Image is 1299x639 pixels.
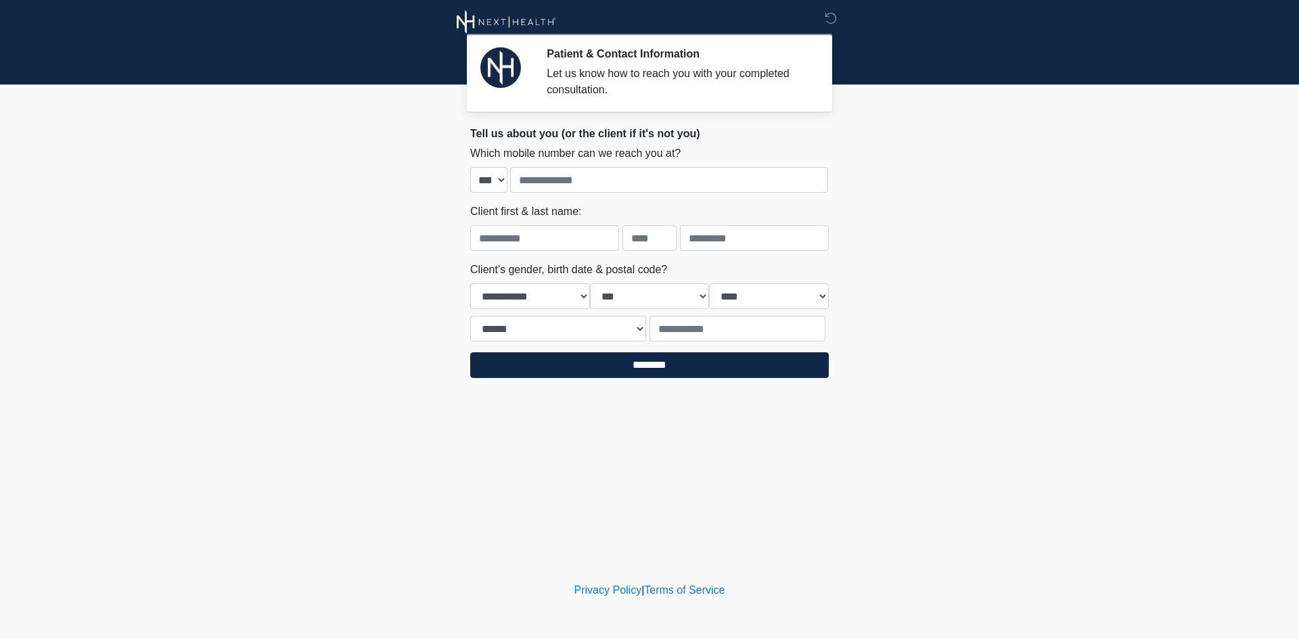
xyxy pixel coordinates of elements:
label: Client's gender, birth date & postal code? [470,262,667,278]
label: Which mobile number can we reach you at? [470,145,681,162]
div: Let us know how to reach you with your completed consultation. [547,66,808,98]
a: Terms of Service [644,584,725,596]
h2: Tell us about you (or the client if it's not you) [470,127,829,140]
a: | [641,584,644,596]
a: Privacy Policy [574,584,642,596]
label: Client first & last name: [470,204,582,220]
h2: Patient & Contact Information [547,47,808,60]
img: Next Health Wellness Logo [457,10,556,34]
img: Agent Avatar [480,47,521,88]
